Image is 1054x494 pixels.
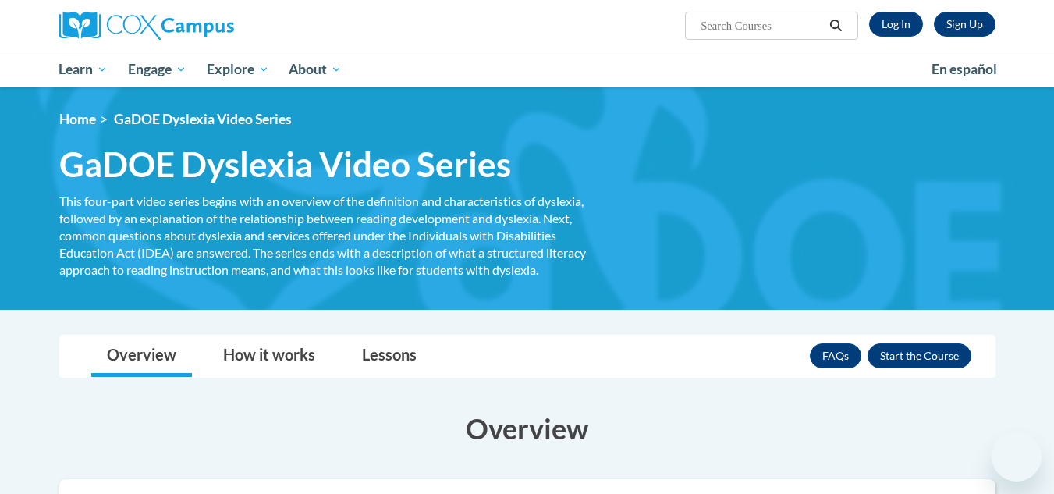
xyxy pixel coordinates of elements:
[921,53,1007,86] a: En español
[207,60,269,79] span: Explore
[699,16,824,35] input: Search Courses
[59,144,511,185] span: GaDOE Dyslexia Video Series
[869,12,923,37] a: Log In
[346,336,432,377] a: Lessons
[279,52,352,87] a: About
[208,336,331,377] a: How it works
[118,52,197,87] a: Engage
[114,111,292,127] span: GaDOE Dyslexia Video Series
[932,61,997,77] span: En español
[59,12,356,40] a: Cox Campus
[934,12,995,37] a: Register
[59,111,96,127] a: Home
[91,336,192,377] a: Overview
[868,343,971,368] button: Enroll
[810,343,861,368] a: FAQs
[197,52,279,87] a: Explore
[824,16,847,35] button: Search
[49,52,119,87] a: Learn
[289,60,342,79] span: About
[992,432,1042,482] iframe: Button to launch messaging window
[59,409,995,448] h3: Overview
[59,60,108,79] span: Learn
[59,193,598,279] div: This four-part video series begins with an overview of the definition and characteristics of dysl...
[128,60,186,79] span: Engage
[36,52,1019,87] div: Main menu
[59,12,234,40] img: Cox Campus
